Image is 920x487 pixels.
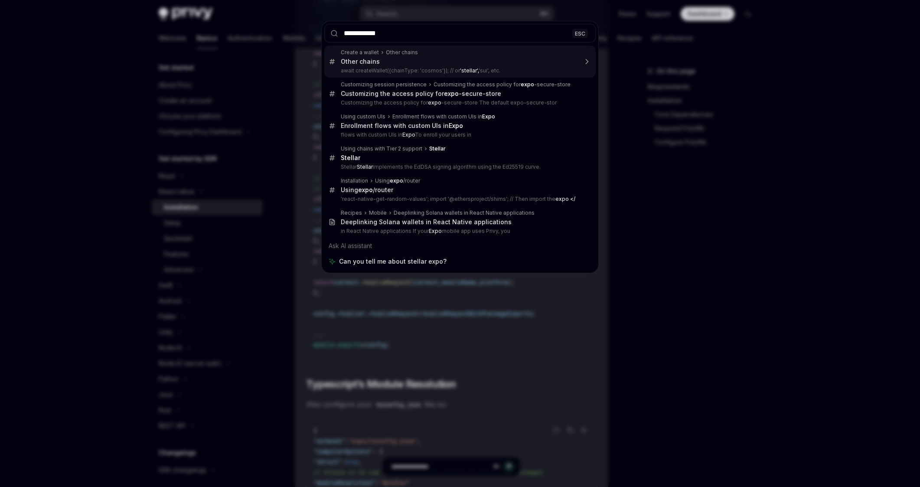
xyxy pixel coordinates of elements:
div: Deeplinking Solana wallets in React Native applications [394,209,535,216]
b: expo [444,90,459,97]
b: Expo [429,228,442,234]
b: expo [390,177,403,184]
div: Using /router [341,186,393,194]
p: await createWallet({chainType: 'cosmos'}); // or 'sui', etc. [341,67,577,74]
b: Expo [449,122,463,129]
b: Stellar [429,145,446,152]
p: Customizing the access policy for -secure-store The default expo-secure-stor [341,99,577,106]
div: Installation [341,177,368,184]
div: Customizing the access policy for -secure-store [341,90,501,98]
p: Stellar implements the EdDSA signing algorithm using the Ed25519 curve. [341,163,577,170]
b: expo [358,186,373,193]
b: expo </ [555,196,575,202]
div: Using custom UIs [341,113,385,120]
b: expo [521,81,534,88]
div: Enrollment flows with custom UIs in [341,122,463,130]
p: in React Native applications If your mobile app uses Privy, you [341,228,577,235]
b: 'stellar', [460,67,479,74]
div: Using chains with Tier 2 support [341,145,422,152]
b: Expo [402,131,415,138]
b: Expo [482,113,495,120]
b: Stellar [357,163,373,170]
b: Stellar [341,154,360,161]
div: Customizing session persistence [341,81,427,88]
div: Customizing the access policy for -secure-store [434,81,571,88]
p: 'react-native-get-random-values'; import '@ethersproject/shims'; // Then import the [341,196,577,203]
div: ESC [572,29,588,38]
p: flows with custom UIs in To enroll your users in [341,131,577,138]
div: Using /router [375,177,420,184]
div: Enrollment flows with custom UIs in [392,113,495,120]
span: Can you tell me about stellar expo? [339,257,447,266]
div: Create a wallet [341,49,379,56]
b: expo [428,99,441,106]
div: Ask AI assistant [324,238,596,254]
div: Mobile [369,209,387,216]
div: Other chains [386,49,418,56]
div: Other chains [341,58,380,65]
div: Deeplinking Solana wallets in React Native applications [341,218,512,226]
div: Recipes [341,209,362,216]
